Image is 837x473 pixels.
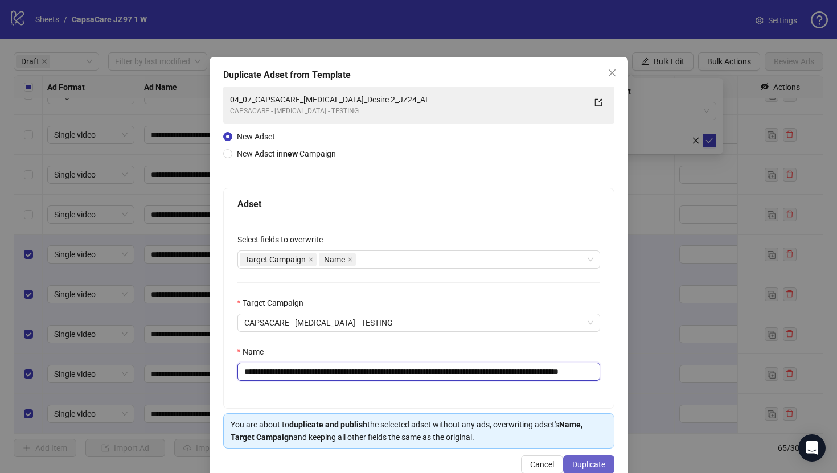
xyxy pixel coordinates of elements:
[603,64,621,82] button: Close
[798,434,826,462] div: Open Intercom Messenger
[240,253,317,266] span: Target Campaign
[244,314,593,331] span: CAPSACARE - SCIATICA - TESTING
[308,257,314,262] span: close
[283,149,298,158] strong: new
[237,233,330,246] label: Select fields to overwrite
[231,420,582,442] strong: Name, Target Campaign
[237,297,311,309] label: Target Campaign
[347,257,353,262] span: close
[237,363,600,381] input: Name
[230,93,585,106] div: 04_07_CAPSACARE_[MEDICAL_DATA]_Desire 2_JZ24_AF
[572,460,605,469] span: Duplicate
[223,68,614,82] div: Duplicate Adset from Template
[324,253,345,266] span: Name
[237,132,275,141] span: New Adset
[530,460,554,469] span: Cancel
[230,106,585,117] div: CAPSACARE - [MEDICAL_DATA] - TESTING
[237,149,336,158] span: New Adset in Campaign
[237,197,600,211] div: Adset
[319,253,356,266] span: Name
[231,418,607,443] div: You are about to the selected adset without any ads, overwriting adset's and keeping all other fi...
[237,346,271,358] label: Name
[289,420,367,429] strong: duplicate and publish
[608,68,617,77] span: close
[594,98,602,106] span: export
[245,253,306,266] span: Target Campaign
